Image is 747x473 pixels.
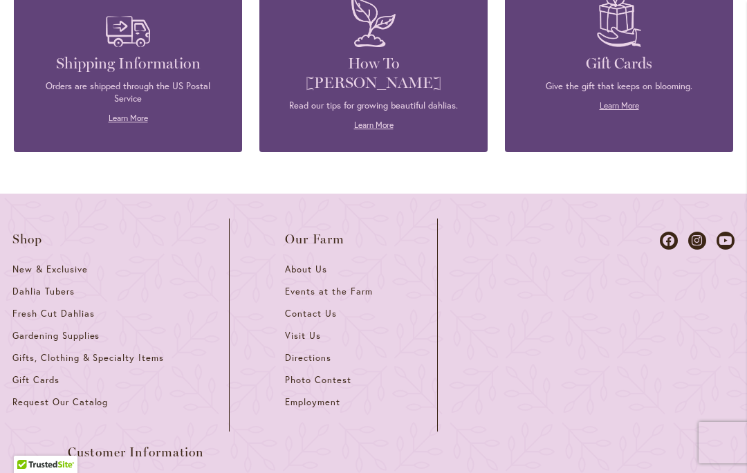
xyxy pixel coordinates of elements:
[35,80,221,105] p: Orders are shipped through the US Postal Service
[600,100,639,111] a: Learn More
[12,330,100,342] span: Gardening Supplies
[12,286,75,297] span: Dahlia Tubers
[285,286,372,297] span: Events at the Farm
[285,232,344,246] span: Our Farm
[285,308,337,319] span: Contact Us
[35,54,221,73] h4: Shipping Information
[12,352,164,364] span: Gifts, Clothing & Specialty Items
[688,232,706,250] a: Dahlias on Instagram
[12,374,59,386] span: Gift Cards
[12,396,108,408] span: Request Our Catalog
[12,232,43,246] span: Shop
[109,113,148,123] a: Learn More
[285,330,321,342] span: Visit Us
[280,100,467,112] p: Read our tips for growing beautiful dahlias.
[285,352,331,364] span: Directions
[280,54,467,93] h4: How To [PERSON_NAME]
[285,263,327,275] span: About Us
[285,374,351,386] span: Photo Contest
[717,232,735,250] a: Dahlias on Youtube
[526,80,712,93] p: Give the gift that keeps on blooming.
[660,232,678,250] a: Dahlias on Facebook
[12,308,95,319] span: Fresh Cut Dahlias
[526,54,712,73] h4: Gift Cards
[285,396,340,408] span: Employment
[12,263,88,275] span: New & Exclusive
[354,120,394,130] a: Learn More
